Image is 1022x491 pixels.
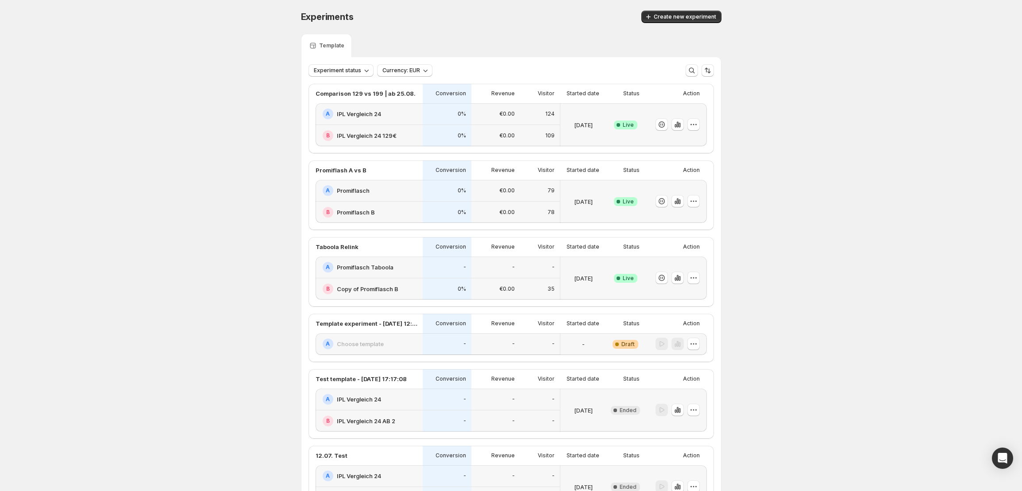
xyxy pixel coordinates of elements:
p: Status [623,243,640,250]
p: 0% [458,285,466,292]
span: Ended [620,483,636,491]
div: Open Intercom Messenger [992,448,1013,469]
h2: B [326,417,330,425]
p: Comparison 129 vs 199 | ab 25.08. [316,89,416,98]
h2: A [326,110,330,117]
p: - [582,340,585,349]
p: €0.00 [499,187,515,194]
p: 79 [548,187,555,194]
h2: Choose template [337,339,384,348]
button: Create new experiment [641,11,721,23]
p: - [512,417,515,425]
p: - [463,417,466,425]
p: [DATE] [574,121,593,129]
p: Revenue [491,375,515,382]
h2: Promiflasch Taboola [337,263,393,272]
p: Visitor [538,452,555,459]
p: 0% [458,132,466,139]
span: Experiments [301,12,354,22]
p: €0.00 [499,285,515,292]
h2: IPL Vergleich 24 [337,109,381,118]
span: Live [623,121,634,129]
p: - [552,396,555,403]
p: Revenue [491,167,515,174]
span: Live [623,198,634,205]
p: - [512,472,515,479]
button: Currency: EUR [377,64,432,77]
h2: B [326,285,330,292]
p: Promiflash A vs B [316,166,366,175]
p: Conversion [436,167,466,174]
h2: Promiflasch [337,186,370,195]
span: Experiment status [314,67,361,74]
p: - [552,340,555,347]
p: Status [623,320,640,327]
p: 124 [545,110,555,117]
p: Started date [567,167,599,174]
p: [DATE] [574,406,593,415]
p: - [512,264,515,271]
p: €0.00 [499,209,515,216]
p: Started date [567,90,599,97]
p: Conversion [436,452,466,459]
p: Status [623,452,640,459]
h2: A [326,396,330,403]
p: Status [623,375,640,382]
p: Revenue [491,452,515,459]
p: 0% [458,187,466,194]
p: 0% [458,110,466,117]
p: €0.00 [499,110,515,117]
p: 109 [545,132,555,139]
button: Sort the results [702,64,714,77]
span: Draft [621,341,635,348]
h2: A [326,187,330,194]
p: 35 [548,285,555,292]
h2: A [326,264,330,271]
h2: IPL Vergleich 24 [337,472,381,480]
span: Currency: EUR [382,67,420,74]
p: Revenue [491,320,515,327]
p: - [463,264,466,271]
h2: Promiflasch B [337,208,375,217]
p: Revenue [491,243,515,250]
h2: B [326,132,330,139]
h2: A [326,340,330,347]
p: €0.00 [499,132,515,139]
p: - [463,472,466,479]
p: Visitor [538,320,555,327]
p: - [552,472,555,479]
p: Visitor [538,90,555,97]
p: Action [683,167,700,174]
p: 0% [458,209,466,216]
p: Template experiment - [DATE] 12:54:11 [316,319,417,328]
p: Conversion [436,320,466,327]
h2: IPL Vergleich 24 AB 2 [337,417,395,425]
h2: IPL Vergleich 24 [337,395,381,404]
p: Action [683,375,700,382]
p: - [512,340,515,347]
span: Create new experiment [654,13,716,20]
h2: A [326,472,330,479]
p: - [552,264,555,271]
p: Action [683,243,700,250]
p: Action [683,320,700,327]
p: Started date [567,452,599,459]
p: - [463,396,466,403]
p: Visitor [538,375,555,382]
p: Taboola Relink [316,242,359,251]
p: - [512,396,515,403]
h2: B [326,209,330,216]
p: Started date [567,375,599,382]
p: Visitor [538,167,555,174]
p: Action [683,452,700,459]
p: Status [623,90,640,97]
p: Visitor [538,243,555,250]
p: 12.07. Test [316,451,347,460]
span: Live [623,275,634,282]
p: Test template - [DATE] 17:17:08 [316,374,407,383]
p: Action [683,90,700,97]
h2: Copy of Promiflasch B [337,284,398,293]
p: Conversion [436,375,466,382]
p: Conversion [436,90,466,97]
p: - [552,417,555,425]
